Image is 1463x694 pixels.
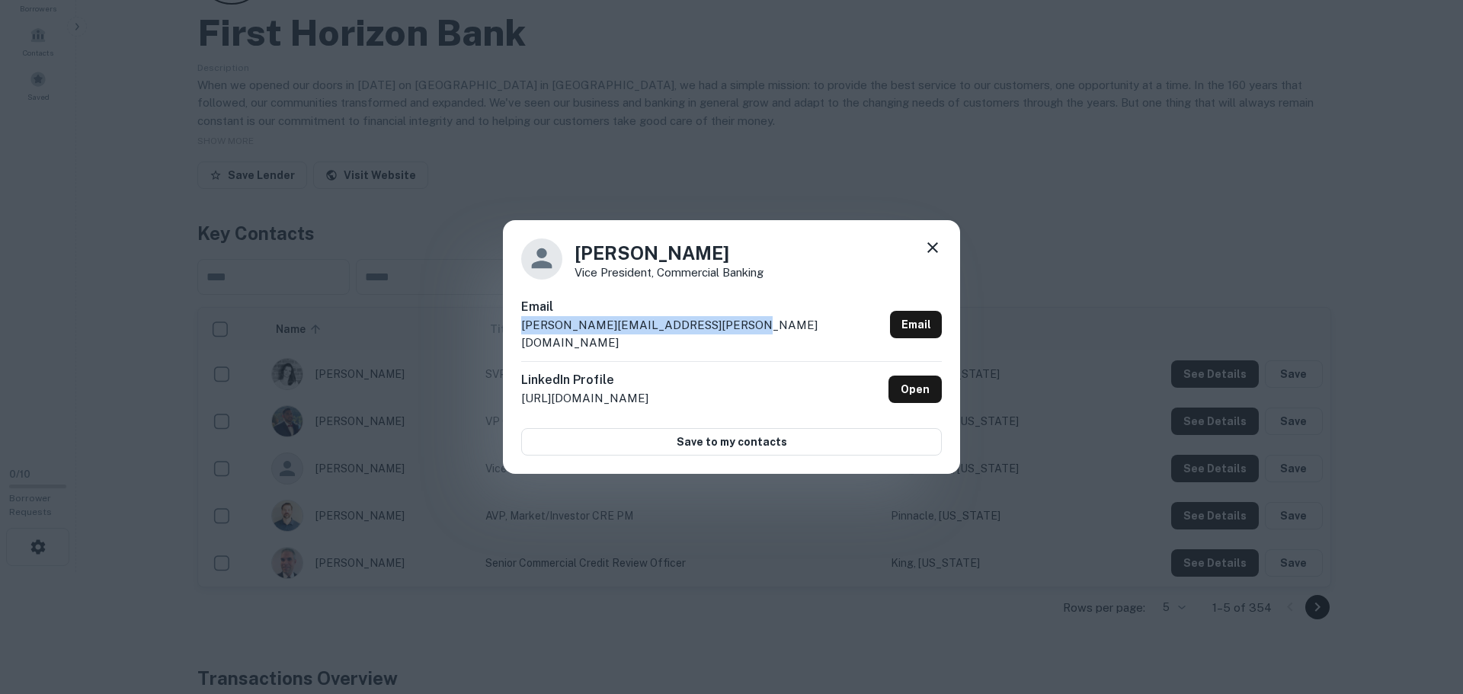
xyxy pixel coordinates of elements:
[575,239,764,267] h4: [PERSON_NAME]
[888,376,942,403] a: Open
[1387,523,1463,596] iframe: Chat Widget
[575,267,764,278] p: Vice President, Commercial Banking
[890,311,942,338] a: Email
[521,298,884,316] h6: Email
[521,389,648,408] p: [URL][DOMAIN_NAME]
[521,428,942,456] button: Save to my contacts
[521,371,648,389] h6: LinkedIn Profile
[521,316,884,352] p: [PERSON_NAME][EMAIL_ADDRESS][PERSON_NAME][DOMAIN_NAME]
